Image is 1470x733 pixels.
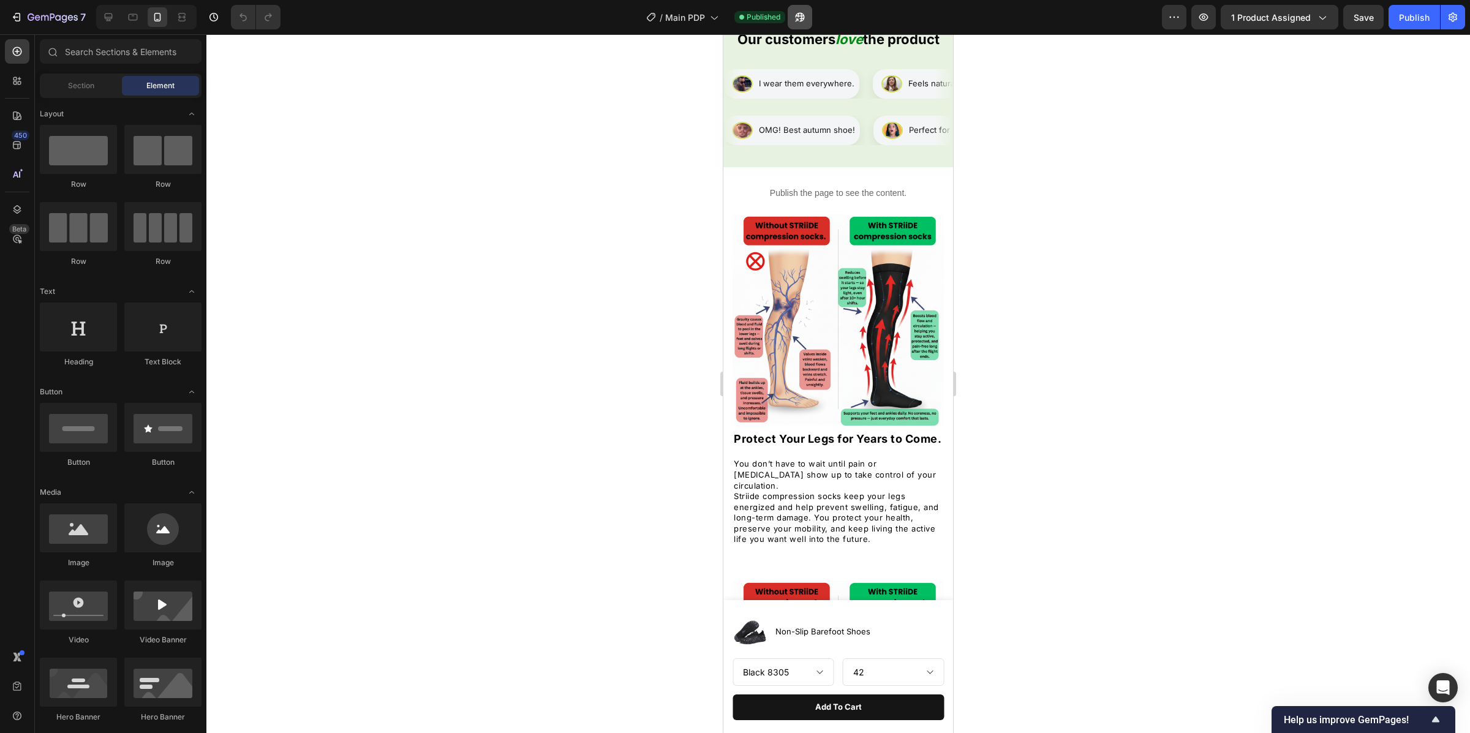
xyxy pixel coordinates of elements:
p: 7 [80,10,86,24]
span: Section [68,80,94,91]
button: Publish [1389,5,1440,29]
strong: Protect Your Legs for Years to Come. [10,398,218,411]
div: Button [40,457,117,468]
div: Button [124,457,202,468]
span: Media [40,487,61,498]
div: Row [124,179,202,190]
span: Element [146,80,175,91]
span: Toggle open [182,382,202,402]
button: Show survey - Help us improve GemPages! [1284,712,1443,727]
div: Video [40,634,117,645]
p: You don’t have to wait until pain or [MEDICAL_DATA] show up to take control of your circulation. [10,424,219,457]
div: Undo/Redo [231,5,281,29]
div: Heading [40,356,117,367]
div: 450 [12,130,29,140]
h1: Non-Slip Barefoot Shoes [51,591,148,604]
div: Text Block [124,356,202,367]
button: 1 product assigned [1221,5,1338,29]
input: Search Sections & Elements [40,39,202,64]
div: Hero Banner [40,712,117,723]
div: Publish [1399,11,1430,24]
iframe: Design area [723,34,953,733]
div: Perfect for chilly days! [71,91,156,102]
div: Row [40,256,117,267]
span: / [660,11,663,24]
div: Open Intercom Messenger [1428,673,1458,702]
div: Amazing quality and comfort! [210,91,320,102]
div: Add to cart [92,667,138,678]
span: Main PDP [665,11,705,24]
span: Toggle open [182,483,202,502]
span: Published [747,12,780,23]
span: Toggle open [182,282,202,301]
div: Hero Banner [124,712,202,723]
div: Beta [9,224,29,234]
div: Video Banner [124,634,202,645]
p: Striide compression socks keep your legs energized and help prevent swelling, fatigue, and long-t... [10,457,219,511]
button: Save [1343,5,1384,29]
img: gempages_585416570612744887-6276edc7-d0d7-48af-8760-a5da793add68.png [9,180,221,391]
span: Save [1354,12,1374,23]
span: 1 product assigned [1231,11,1311,24]
span: Layout [40,108,64,119]
div: I wear them everywhere. [36,44,131,55]
div: Image [40,557,117,568]
span: Text [40,286,55,297]
span: Button [40,386,62,397]
div: Row [40,179,117,190]
button: Add to cart [9,660,221,686]
span: Help us improve GemPages! [1284,714,1428,726]
div: Row [124,256,202,267]
span: Toggle open [182,104,202,124]
button: 7 [5,5,91,29]
div: Feels natural and comfortable, like walking barefoot but with protection. [185,44,398,55]
div: Image [124,557,202,568]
